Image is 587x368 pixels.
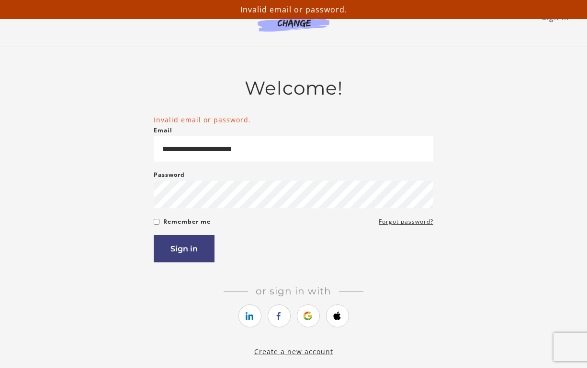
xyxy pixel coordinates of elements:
a: https://courses.thinkific.com/users/auth/apple?ss%5Breferral%5D=&ss%5Buser_return_to%5D=&ss%5Bvis... [326,304,349,327]
a: Forgot password? [379,216,433,227]
a: https://courses.thinkific.com/users/auth/facebook?ss%5Breferral%5D=&ss%5Buser_return_to%5D=&ss%5B... [268,304,291,327]
button: Sign in [154,235,214,262]
a: Create a new account [254,347,333,356]
span: Or sign in with [248,285,339,297]
a: https://courses.thinkific.com/users/auth/google?ss%5Breferral%5D=&ss%5Buser_return_to%5D=&ss%5Bvi... [297,304,320,327]
label: Email [154,125,172,136]
label: Password [154,169,185,181]
p: Invalid email or password. [4,4,583,15]
label: Remember me [163,216,211,227]
li: Invalid email or password. [154,115,433,125]
h2: Welcome! [154,77,433,99]
a: https://courses.thinkific.com/users/auth/linkedin?ss%5Breferral%5D=&ss%5Buser_return_to%5D=&ss%5B... [238,304,261,327]
img: Agents of Change Logo [248,10,339,32]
